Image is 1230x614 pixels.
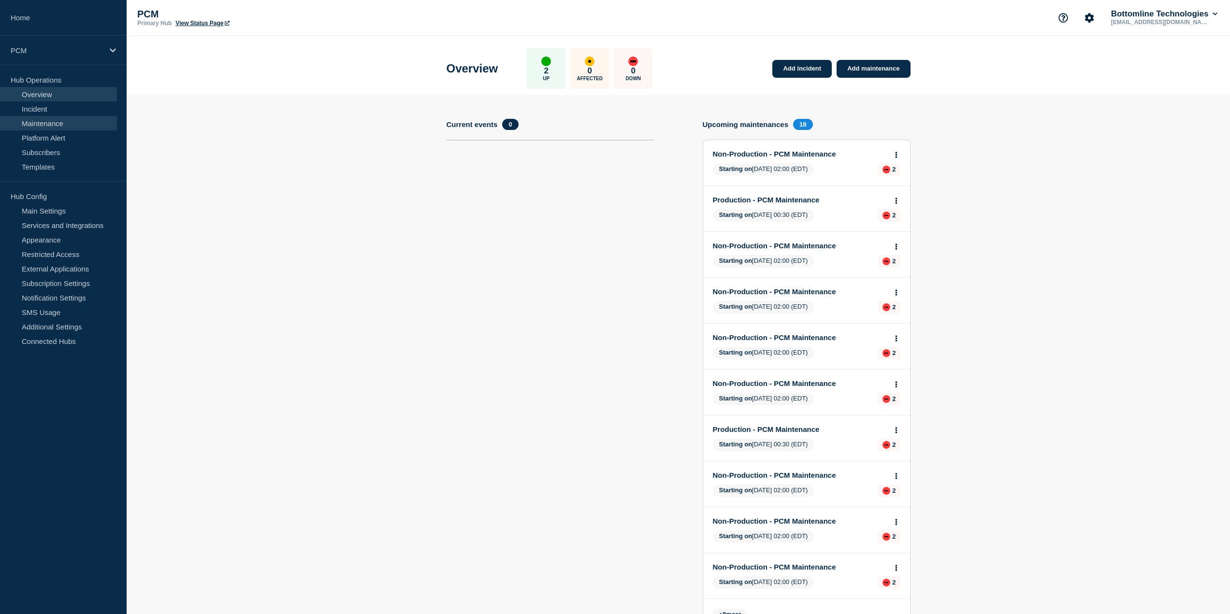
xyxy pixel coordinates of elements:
p: PCM [137,9,331,20]
p: 0 [588,66,592,76]
a: Non-Production - PCM Maintenance [713,333,887,342]
h4: Upcoming maintenances [703,120,789,129]
a: Non-Production - PCM Maintenance [713,563,887,571]
p: 2 [892,257,896,265]
span: Starting on [719,165,752,172]
span: Starting on [719,211,752,218]
a: Non-Production - PCM Maintenance [713,379,887,387]
h1: Overview [447,62,498,75]
div: down [883,395,890,403]
a: Non-Production - PCM Maintenance [713,471,887,479]
span: [DATE] 02:00 (EDT) [713,163,814,176]
span: Starting on [719,349,752,356]
span: [DATE] 02:00 (EDT) [713,301,814,314]
a: Production - PCM Maintenance [713,425,887,433]
p: 2 [892,395,896,402]
div: down [883,579,890,586]
div: down [883,487,890,495]
span: 18 [793,119,812,130]
div: affected [585,57,594,66]
span: [DATE] 00:30 (EDT) [713,439,814,451]
p: Up [543,76,550,81]
span: 0 [502,119,518,130]
div: down [883,303,890,311]
a: View Status Page [175,20,229,27]
a: Add maintenance [837,60,910,78]
span: Starting on [719,578,752,585]
div: down [883,533,890,541]
h4: Current events [447,120,498,129]
p: 2 [892,487,896,494]
span: [DATE] 02:00 (EDT) [713,347,814,359]
div: down [883,349,890,357]
a: Non-Production - PCM Maintenance [713,517,887,525]
button: Support [1053,8,1073,28]
span: Starting on [719,532,752,540]
a: Production - PCM Maintenance [713,196,887,204]
div: down [883,257,890,265]
p: 2 [544,66,549,76]
p: 2 [892,441,896,448]
p: PCM [11,46,103,55]
span: [DATE] 02:00 (EDT) [713,576,814,589]
div: up [541,57,551,66]
p: 2 [892,579,896,586]
span: Starting on [719,486,752,494]
div: down [883,166,890,173]
div: down [628,57,638,66]
p: 2 [892,533,896,540]
a: Non-Production - PCM Maintenance [713,242,887,250]
p: Affected [577,76,603,81]
div: down [883,212,890,219]
span: [DATE] 00:30 (EDT) [713,209,814,222]
span: Starting on [719,395,752,402]
p: 2 [892,212,896,219]
p: Primary Hub [137,20,172,27]
p: 0 [631,66,636,76]
p: 2 [892,303,896,311]
a: Non-Production - PCM Maintenance [713,287,887,296]
span: [DATE] 02:00 (EDT) [713,530,814,543]
span: Starting on [719,257,752,264]
span: Starting on [719,303,752,310]
p: 2 [892,166,896,173]
p: Down [625,76,641,81]
div: down [883,441,890,449]
p: 2 [892,349,896,357]
p: [EMAIL_ADDRESS][DOMAIN_NAME] [1109,19,1210,26]
a: Add incident [772,60,832,78]
span: [DATE] 02:00 (EDT) [713,393,814,405]
span: Starting on [719,441,752,448]
button: Bottomline Technologies [1109,9,1219,19]
span: [DATE] 02:00 (EDT) [713,255,814,268]
a: Non-Production - PCM Maintenance [713,150,887,158]
span: [DATE] 02:00 (EDT) [713,485,814,497]
button: Account settings [1079,8,1100,28]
